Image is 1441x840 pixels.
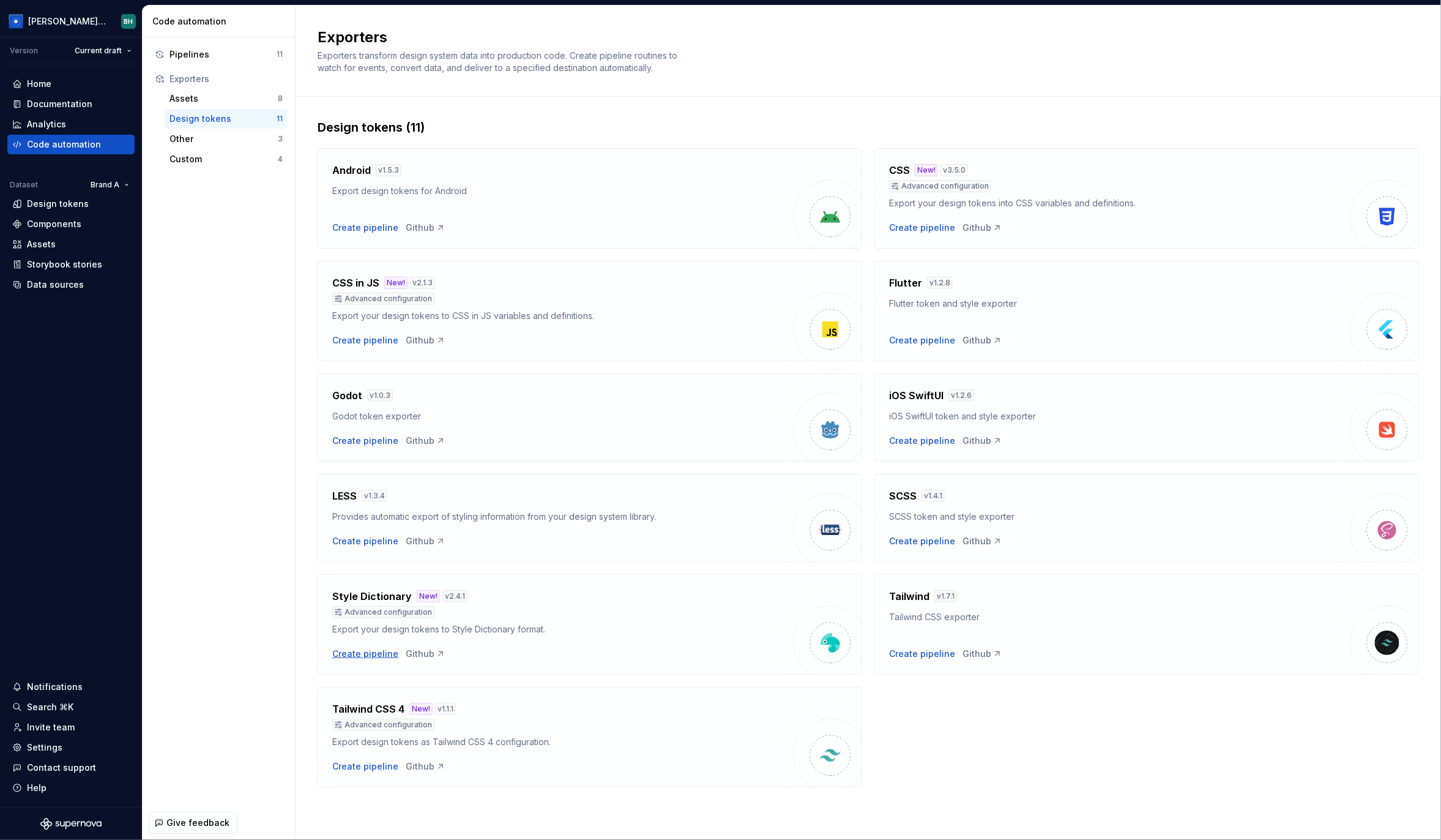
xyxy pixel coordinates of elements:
[332,648,398,660] div: Create pipeline
[27,721,75,733] div: Invite team
[278,154,283,164] div: 4
[889,180,991,192] div: Advanced configuration
[406,435,445,447] a: Github
[417,590,440,602] div: New!
[889,276,922,290] h4: Flutter
[27,78,51,90] div: Home
[278,94,283,103] div: 8
[278,134,283,144] div: 3
[332,276,379,290] h4: CSS in JS
[169,48,277,61] div: Pipelines
[152,15,290,28] div: Code automation
[332,736,776,748] div: Export design tokens as Tailwind CSS 4 configuration.
[165,109,288,129] button: Design tokens11
[27,218,81,230] div: Components
[332,489,357,503] h4: LESS
[889,511,1333,523] div: SCSS token and style exporter
[169,113,277,125] div: Design tokens
[318,28,1404,47] h2: Exporters
[2,8,140,34] button: [PERSON_NAME] Design SystemBH
[165,129,288,149] button: Other3
[409,703,433,715] div: New!
[963,222,1002,234] div: Github
[165,89,288,108] button: Assets8
[367,389,393,402] div: v 1.0.3
[7,275,135,294] a: Data sources
[963,435,1002,447] a: Github
[963,535,1002,547] a: Github
[332,222,398,234] div: Create pipeline
[149,812,237,834] button: Give feedback
[318,50,680,73] span: Exporters transform design system data into production code. Create pipeline routines to watch fo...
[922,490,945,502] div: v 1.4.1
[169,133,278,145] div: Other
[889,435,955,447] button: Create pipeline
[406,760,445,773] div: Github
[435,703,456,715] div: v 1.1.1
[277,114,283,124] div: 11
[27,118,66,130] div: Analytics
[277,50,283,59] div: 11
[332,760,398,773] button: Create pipeline
[889,410,1333,422] div: iOS SwiftUI token and style exporter
[7,778,135,798] button: Help
[332,388,362,403] h4: Godot
[332,702,404,716] h4: Tailwind CSS 4
[442,590,467,602] div: v 2.4.1
[7,194,135,214] a: Design tokens
[40,818,102,830] svg: Supernova Logo
[406,535,445,547] a: Github
[332,606,434,618] div: Advanced configuration
[169,92,278,105] div: Assets
[889,535,955,547] div: Create pipeline
[406,334,445,347] a: Github
[376,164,401,176] div: v 1.5.3
[7,255,135,274] a: Storybook stories
[889,589,929,604] h4: Tailwind
[963,334,1002,347] a: Github
[332,293,434,305] div: Advanced configuration
[406,222,445,234] a: Github
[7,74,135,94] a: Home
[889,197,1333,209] div: Export your design tokens into CSS variables and definitions.
[332,623,776,636] div: Export your design tokens to Style Dictionary format.
[406,648,445,660] div: Github
[7,135,135,154] a: Code automation
[7,214,135,234] a: Components
[7,718,135,737] a: Invite team
[915,164,938,176] div: New!
[7,758,135,778] button: Contact support
[410,277,435,289] div: v 2.1.3
[27,198,89,210] div: Design tokens
[889,298,1333,310] div: Flutter token and style exporter
[169,73,283,85] div: Exporters
[91,180,119,190] span: Brand A
[889,163,910,178] h4: CSS
[332,435,398,447] button: Create pipeline
[332,589,412,604] h4: Style Dictionary
[332,410,776,422] div: Godot token exporter
[384,277,408,289] div: New!
[889,334,955,347] button: Create pipeline
[27,782,47,794] div: Help
[27,98,92,110] div: Documentation
[332,310,776,322] div: Export your design tokens to CSS in JS variables and definitions.
[7,234,135,254] a: Assets
[332,535,398,547] button: Create pipeline
[889,388,944,403] h4: iOS SwiftUI
[362,490,387,502] div: v 1.3.4
[318,119,1419,136] div: Design tokens (11)
[7,677,135,697] button: Notifications
[963,648,1002,660] a: Github
[927,277,953,289] div: v 1.2.8
[332,334,398,347] button: Create pipeline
